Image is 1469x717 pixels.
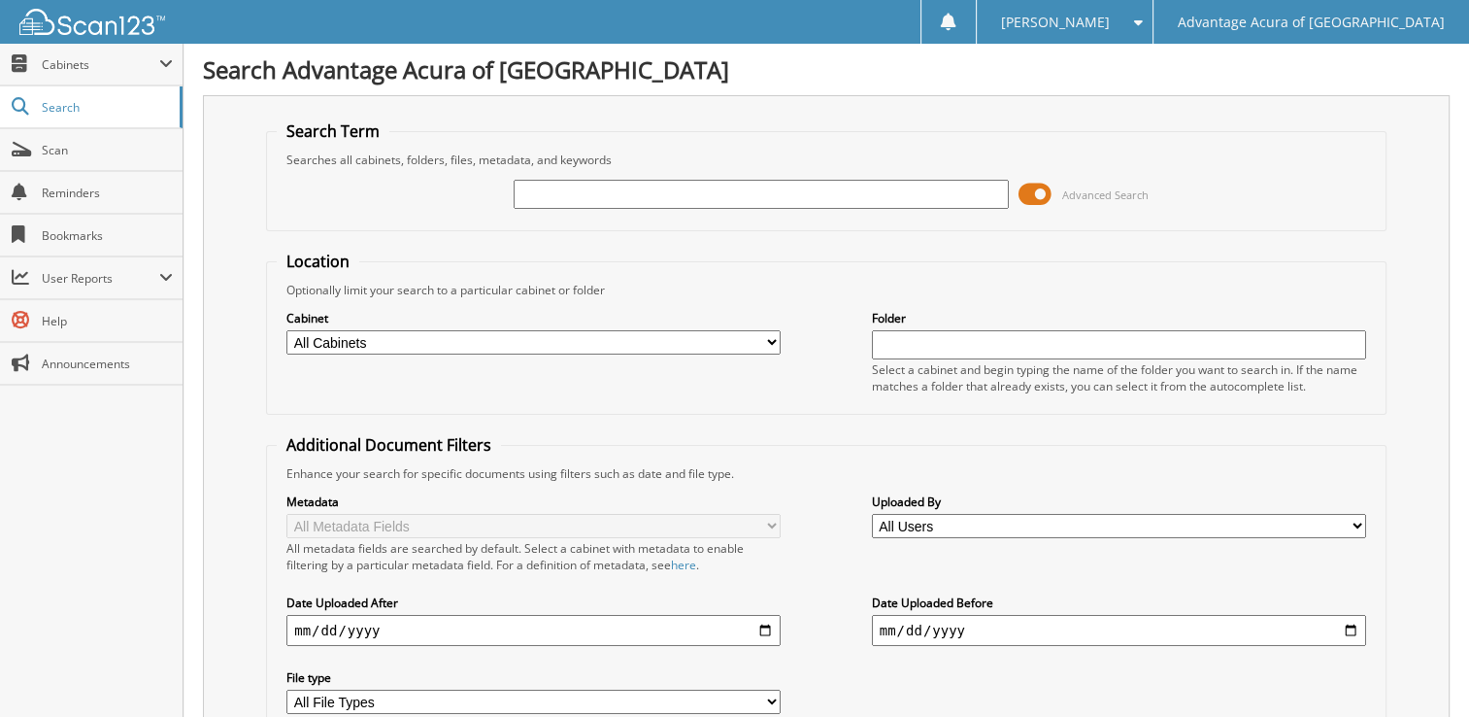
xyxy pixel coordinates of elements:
[42,356,173,372] span: Announcements
[277,152,1376,168] div: Searches all cabinets, folders, files, metadata, and keywords
[277,251,359,272] legend: Location
[286,669,781,686] label: File type
[286,310,781,326] label: Cabinet
[286,540,781,573] div: All metadata fields are searched by default. Select a cabinet with metadata to enable filtering b...
[286,615,781,646] input: start
[203,53,1450,85] h1: Search Advantage Acura of [GEOGRAPHIC_DATA]
[872,361,1366,394] div: Select a cabinet and begin typing the name of the folder you want to search in. If the name match...
[277,120,389,142] legend: Search Term
[277,434,501,456] legend: Additional Document Filters
[872,310,1366,326] label: Folder
[671,557,696,573] a: here
[42,99,170,116] span: Search
[872,595,1366,611] label: Date Uploaded Before
[42,142,173,158] span: Scan
[42,227,173,244] span: Bookmarks
[277,465,1376,482] div: Enhance your search for specific documents using filters such as date and file type.
[1001,17,1110,28] span: [PERSON_NAME]
[42,270,159,287] span: User Reports
[42,185,173,201] span: Reminders
[19,9,165,35] img: scan123-logo-white.svg
[286,494,781,510] label: Metadata
[42,313,173,329] span: Help
[277,282,1376,298] div: Optionally limit your search to a particular cabinet or folder
[286,595,781,611] label: Date Uploaded After
[1372,624,1469,717] iframe: Chat Widget
[1178,17,1445,28] span: Advantage Acura of [GEOGRAPHIC_DATA]
[1062,188,1149,202] span: Advanced Search
[872,615,1366,646] input: end
[42,56,159,73] span: Cabinets
[872,494,1366,510] label: Uploaded By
